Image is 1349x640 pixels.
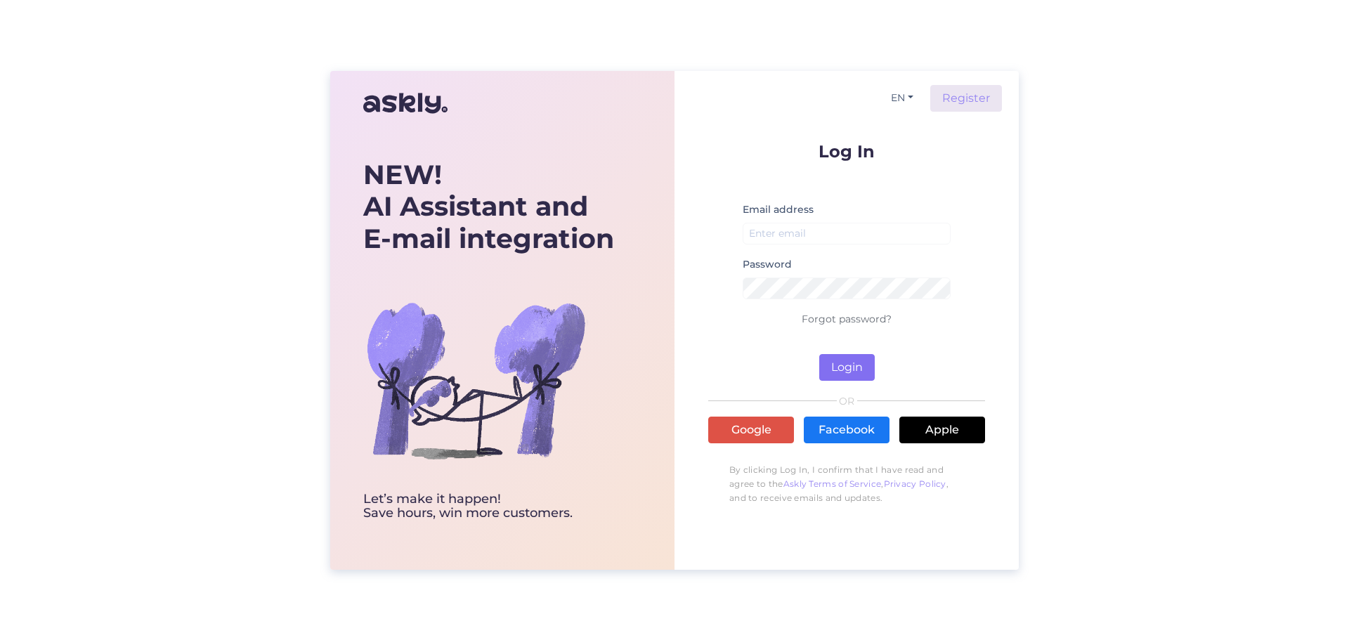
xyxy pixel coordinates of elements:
[363,268,588,492] img: bg-askly
[363,86,448,120] img: Askly
[783,478,882,489] a: Askly Terms of Service
[363,158,442,191] b: NEW!
[884,478,946,489] a: Privacy Policy
[899,417,985,443] a: Apple
[819,354,875,381] button: Login
[930,85,1002,112] a: Register
[743,223,951,244] input: Enter email
[804,417,889,443] a: Facebook
[708,417,794,443] a: Google
[363,159,614,255] div: AI Assistant and E-mail integration
[837,396,857,406] span: OR
[885,88,919,108] button: EN
[802,313,892,325] a: Forgot password?
[363,492,614,521] div: Let’s make it happen! Save hours, win more customers.
[743,202,814,217] label: Email address
[743,257,792,272] label: Password
[708,456,985,512] p: By clicking Log In, I confirm that I have read and agree to the , , and to receive emails and upd...
[708,143,985,160] p: Log In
